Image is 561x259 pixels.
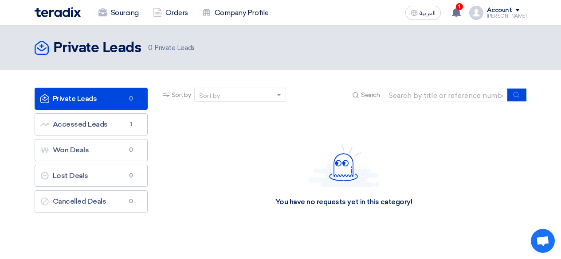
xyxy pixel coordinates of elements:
[126,120,137,129] span: 1
[275,197,412,207] div: You have no requests yet in this category!
[405,6,441,20] button: العربية
[308,144,379,187] img: Hello
[456,3,463,10] span: 1
[148,43,194,53] span: Private Leads
[35,113,148,135] a: Accessed Leads1
[35,165,148,187] a: Lost Deals0
[469,6,483,20] img: profile_test.png
[35,88,148,110] a: Private Leads0
[35,7,81,17] img: Teradix logo
[195,3,276,23] a: Company Profile
[126,146,137,155] span: 0
[487,14,527,19] div: [PERSON_NAME]
[172,90,191,100] span: Sort by
[53,39,141,57] h2: Private Leads
[361,90,380,100] span: Search
[126,94,137,103] span: 0
[199,91,220,101] div: Sort by
[35,190,148,213] a: Cancelled Deals0
[35,139,148,161] a: Won Deals0
[487,7,512,14] div: Account
[146,3,195,23] a: Orders
[531,229,555,253] div: Open chat
[384,89,508,102] input: Search by title or reference number
[126,171,137,180] span: 0
[126,197,137,206] span: 0
[148,44,153,52] span: 0
[420,10,435,16] span: العربية
[91,3,146,23] a: Sourcing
